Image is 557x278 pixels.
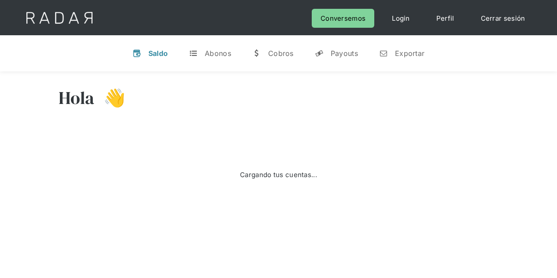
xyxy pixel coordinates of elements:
[252,49,261,58] div: w
[205,49,231,58] div: Abonos
[240,169,317,181] div: Cargando tus cuentas...
[312,9,374,28] a: Conversemos
[315,49,324,58] div: y
[148,49,168,58] div: Saldo
[331,49,358,58] div: Payouts
[59,87,95,109] h3: Hola
[472,9,534,28] a: Cerrar sesión
[395,49,424,58] div: Exportar
[268,49,294,58] div: Cobros
[189,49,198,58] div: t
[95,87,125,109] h3: 👋
[379,49,388,58] div: n
[428,9,463,28] a: Perfil
[133,49,141,58] div: v
[383,9,419,28] a: Login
